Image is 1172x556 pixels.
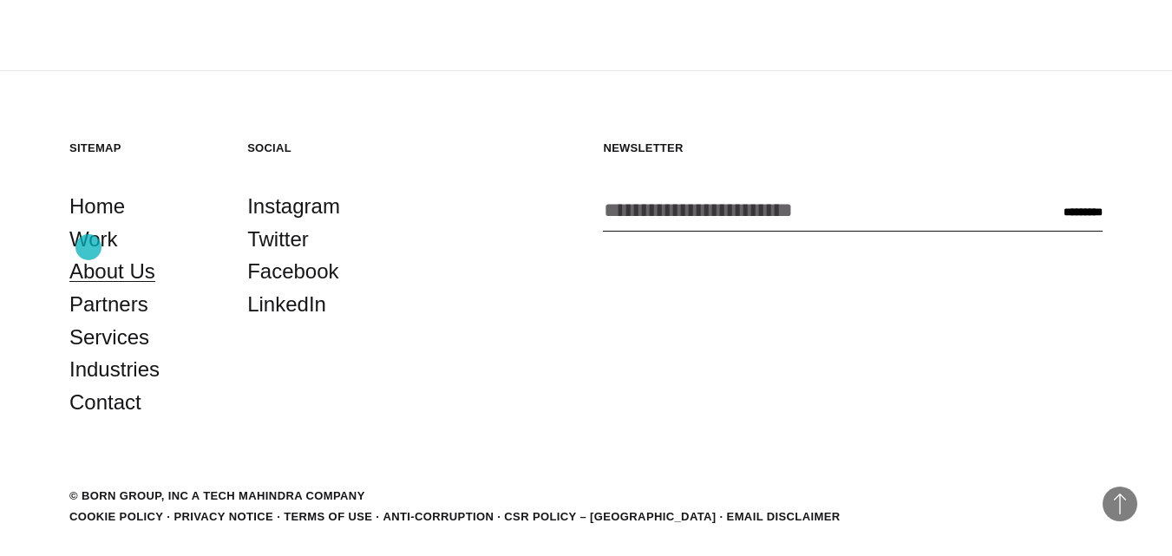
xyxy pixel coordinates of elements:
h5: Newsletter [603,141,1103,155]
a: Email Disclaimer [727,510,841,523]
a: Facebook [247,255,338,288]
h5: Social [247,141,390,155]
h5: Sitemap [69,141,213,155]
a: Instagram [247,190,340,223]
a: Industries [69,353,160,386]
a: Services [69,321,149,354]
a: CSR POLICY – [GEOGRAPHIC_DATA] [504,510,716,523]
a: Partners [69,288,148,321]
a: Twitter [247,223,309,256]
div: © BORN GROUP, INC A Tech Mahindra Company [69,487,365,505]
button: Back to Top [1103,487,1137,521]
a: Work [69,223,118,256]
a: Terms of Use [284,510,372,523]
a: About Us [69,255,155,288]
a: LinkedIn [247,288,326,321]
a: Anti-Corruption [383,510,494,523]
a: Privacy Notice [174,510,273,523]
a: Home [69,190,125,223]
a: Contact [69,386,141,419]
a: Cookie Policy [69,510,163,523]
